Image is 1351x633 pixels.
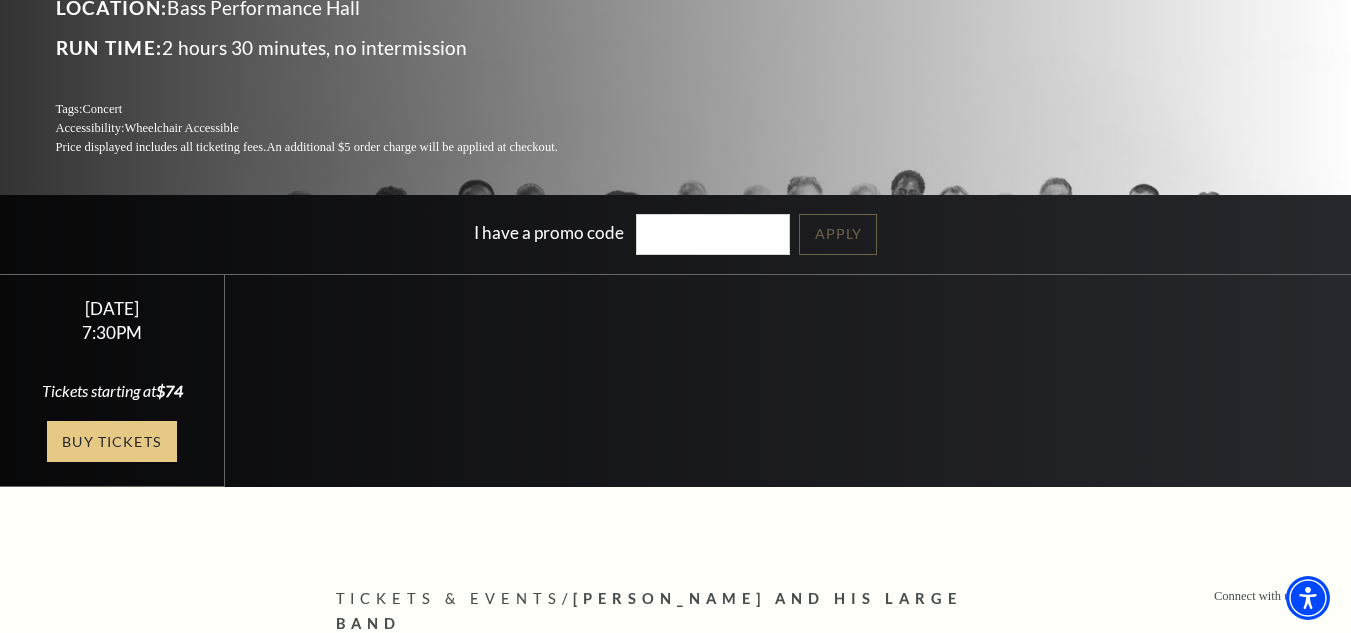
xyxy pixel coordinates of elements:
[124,121,238,135] span: Wheelchair Accessible
[56,138,606,157] p: Price displayed includes all ticketing fees.
[336,590,563,607] span: Tickets & Events
[82,102,122,116] span: Concert
[56,36,163,59] span: Run Time:
[336,590,963,632] span: [PERSON_NAME] and his Large Band
[156,381,183,400] span: $74
[1286,576,1330,620] div: Accessibility Menu
[474,221,624,242] label: I have a promo code
[56,100,606,119] p: Tags:
[56,32,606,64] p: 2 hours 30 minutes, no intermission
[24,380,201,402] div: Tickets starting at
[47,421,177,462] a: Buy Tickets
[24,298,201,319] div: [DATE]
[56,119,606,138] p: Accessibility:
[1214,587,1311,606] p: Connect with us on
[266,140,557,154] span: An additional $5 order charge will be applied at checkout.
[24,324,201,341] div: 7:30PM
